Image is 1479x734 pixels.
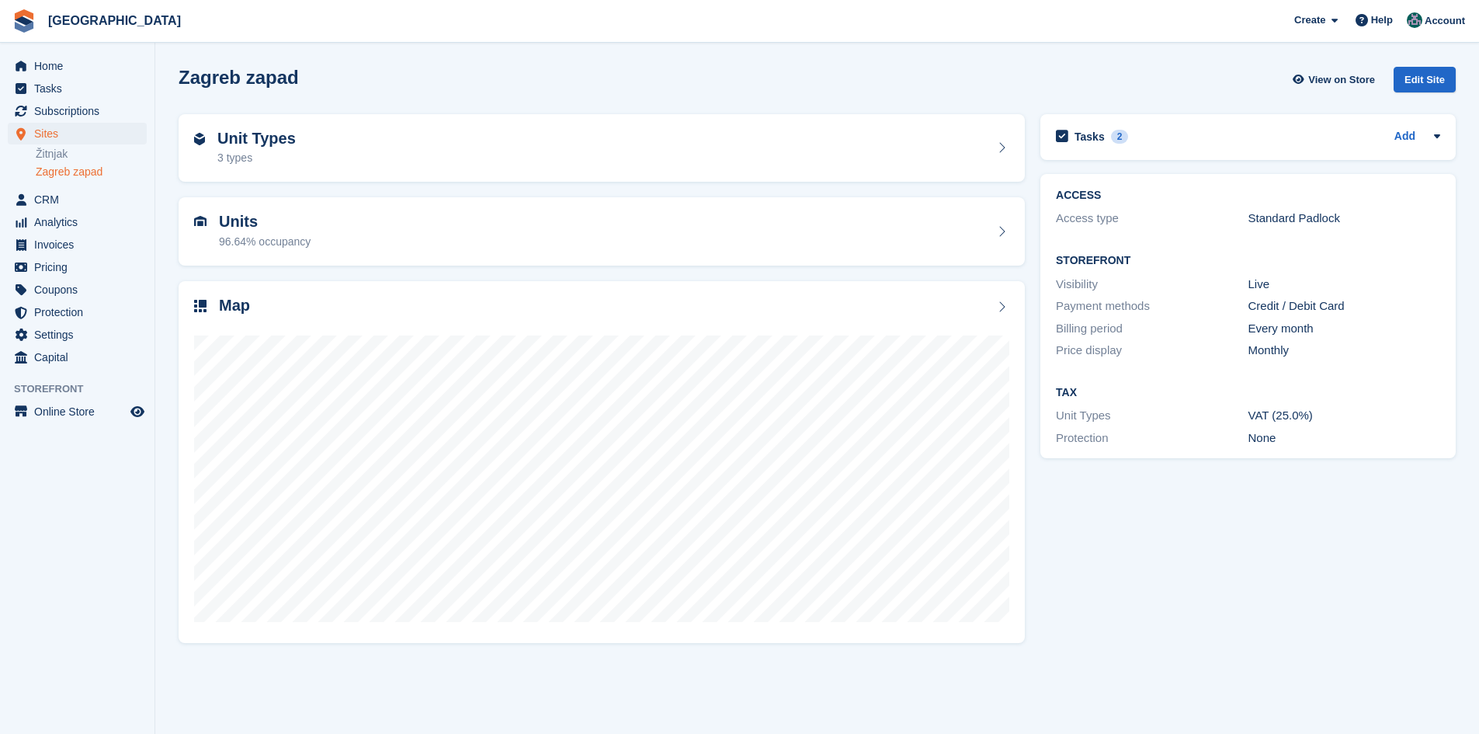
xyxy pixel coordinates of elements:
[219,213,311,231] h2: Units
[34,324,127,346] span: Settings
[1425,13,1465,29] span: Account
[1248,210,1440,228] div: Standard Padlock
[1056,297,1248,315] div: Payment methods
[8,279,147,301] a: menu
[1056,320,1248,338] div: Billing period
[1248,297,1440,315] div: Credit / Debit Card
[1056,210,1248,228] div: Access type
[1056,255,1440,267] h2: Storefront
[8,78,147,99] a: menu
[34,279,127,301] span: Coupons
[1056,407,1248,425] div: Unit Types
[34,346,127,368] span: Capital
[179,281,1025,644] a: Map
[36,147,147,162] a: Žitnjak
[1075,130,1105,144] h2: Tasks
[8,256,147,278] a: menu
[1056,430,1248,447] div: Protection
[1394,67,1456,99] a: Edit Site
[1056,190,1440,202] h2: ACCESS
[217,130,296,148] h2: Unit Types
[128,402,147,421] a: Preview store
[1248,320,1440,338] div: Every month
[1056,387,1440,399] h2: Tax
[8,100,147,122] a: menu
[8,123,147,144] a: menu
[34,100,127,122] span: Subscriptions
[194,300,207,312] img: map-icn-33ee37083ee616e46c38cad1a60f524a97daa1e2b2c8c0bc3eb3415660979fc1.svg
[8,301,147,323] a: menu
[1056,276,1248,294] div: Visibility
[34,123,127,144] span: Sites
[1394,128,1415,146] a: Add
[179,197,1025,266] a: Units 96.64% occupancy
[1371,12,1393,28] span: Help
[1308,72,1375,88] span: View on Store
[1056,342,1248,360] div: Price display
[1294,12,1325,28] span: Create
[34,301,127,323] span: Protection
[34,211,127,233] span: Analytics
[8,234,147,256] a: menu
[1248,430,1440,447] div: None
[217,150,296,166] div: 3 types
[1394,67,1456,92] div: Edit Site
[34,189,127,210] span: CRM
[8,55,147,77] a: menu
[34,55,127,77] span: Home
[36,165,147,179] a: Zagreb zapad
[34,234,127,256] span: Invoices
[34,78,127,99] span: Tasks
[8,211,147,233] a: menu
[8,346,147,368] a: menu
[1248,276,1440,294] div: Live
[1290,67,1381,92] a: View on Store
[8,324,147,346] a: menu
[12,9,36,33] img: stora-icon-8386f47178a22dfd0bd8f6a31ec36ba5ce8667c1dd55bd0f319d3a0aa187defe.svg
[194,133,205,145] img: unit-type-icn-2b2737a686de81e16bb02015468b77c625bbabd49415b5ef34ead5e3b44a266d.svg
[179,67,299,88] h2: Zagreb zapad
[179,114,1025,183] a: Unit Types 3 types
[1248,407,1440,425] div: VAT (25.0%)
[8,189,147,210] a: menu
[219,234,311,250] div: 96.64% occupancy
[1248,342,1440,360] div: Monthly
[1407,12,1422,28] img: Željko Gobac
[34,401,127,423] span: Online Store
[42,8,187,33] a: [GEOGRAPHIC_DATA]
[8,401,147,423] a: menu
[219,297,250,315] h2: Map
[194,216,207,227] img: unit-icn-7be61d7bf1b0ce9d3e12c5938cc71ed9869f7b940bace4675aadf7bd6d80202e.svg
[1111,130,1129,144] div: 2
[34,256,127,278] span: Pricing
[14,381,154,397] span: Storefront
